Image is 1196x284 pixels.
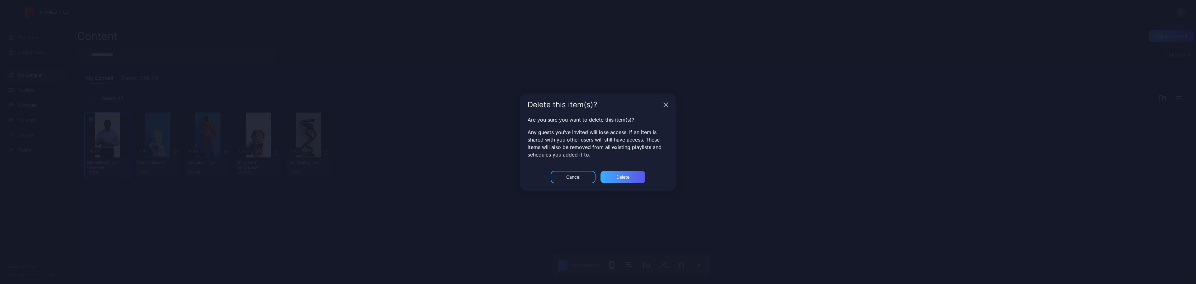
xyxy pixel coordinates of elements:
[551,171,596,183] button: Cancel
[616,175,629,180] div: Delete
[566,175,580,180] div: Cancel
[600,171,645,183] button: Delete
[528,128,668,158] p: Any guests you’ve invited will lose access. If an item is shared with you other users will still ...
[528,116,668,123] p: Are you sure you want to delete this item(s)?
[528,101,661,108] div: Delete this item(s)?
